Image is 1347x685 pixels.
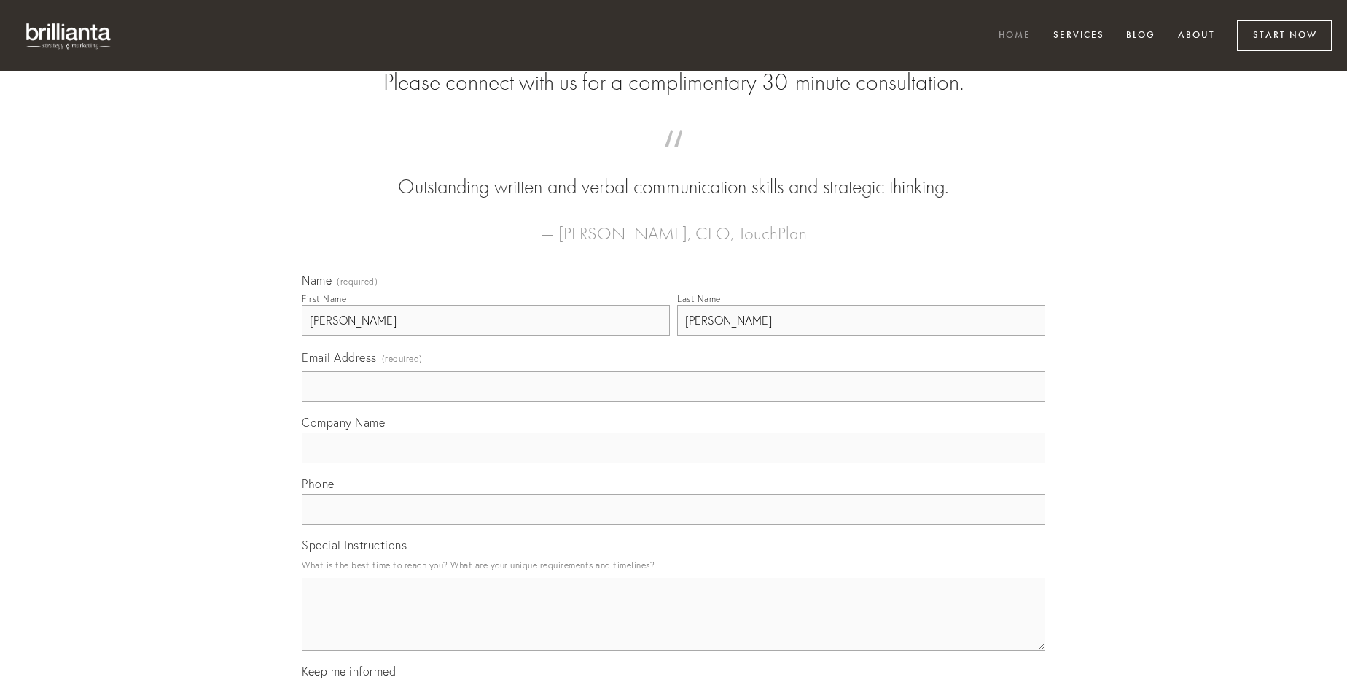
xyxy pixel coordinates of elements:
[302,415,385,430] span: Company Name
[1168,24,1225,48] a: About
[382,349,423,368] span: (required)
[302,350,377,365] span: Email Address
[15,15,124,57] img: brillianta - research, strategy, marketing
[302,555,1045,575] p: What is the best time to reach you? What are your unique requirements and timelines?
[302,538,407,552] span: Special Instructions
[677,293,721,304] div: Last Name
[325,144,1022,173] span: “
[1044,24,1114,48] a: Services
[337,277,378,286] span: (required)
[302,664,396,678] span: Keep me informed
[302,69,1045,96] h2: Please connect with us for a complimentary 30-minute consultation.
[989,24,1040,48] a: Home
[325,144,1022,201] blockquote: Outstanding written and verbal communication skills and strategic thinking.
[302,476,335,491] span: Phone
[325,201,1022,248] figcaption: — [PERSON_NAME], CEO, TouchPlan
[1237,20,1332,51] a: Start Now
[1117,24,1165,48] a: Blog
[302,273,332,287] span: Name
[302,293,346,304] div: First Name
